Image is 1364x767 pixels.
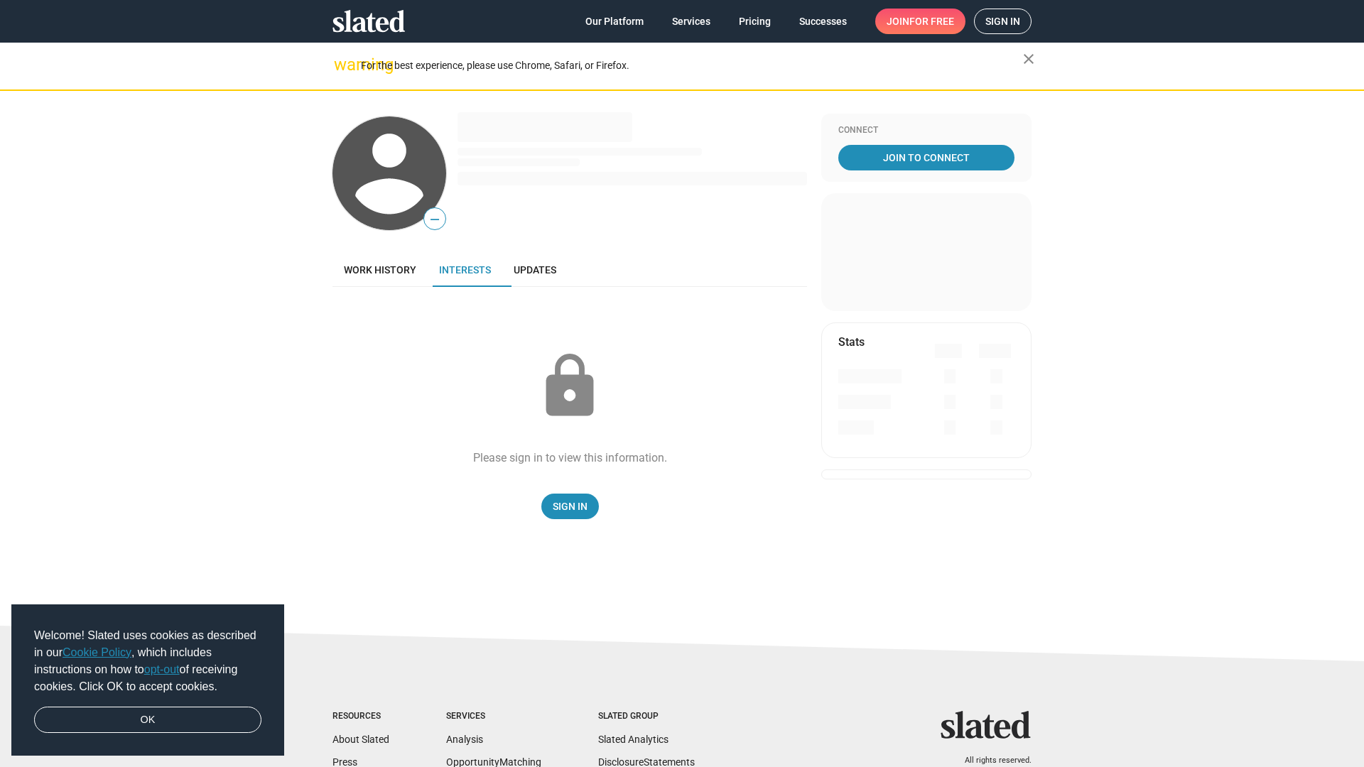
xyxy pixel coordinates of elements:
div: Resources [332,711,389,722]
a: Successes [788,9,858,34]
span: Sign in [985,9,1020,33]
a: Sign In [541,494,599,519]
a: Join To Connect [838,145,1014,170]
a: Analysis [446,734,483,745]
div: For the best experience, please use Chrome, Safari, or Firefox. [361,56,1023,75]
a: Sign in [974,9,1032,34]
a: opt-out [144,663,180,675]
div: Slated Group [598,711,695,722]
a: Pricing [727,9,782,34]
span: Interests [439,264,491,276]
div: Please sign in to view this information. [473,450,667,465]
a: Services [661,9,722,34]
a: Slated Analytics [598,734,669,745]
div: Connect [838,125,1014,136]
a: Work history [332,253,428,287]
span: Join [887,9,954,34]
a: Joinfor free [875,9,965,34]
span: for free [909,9,954,34]
mat-icon: warning [334,56,351,73]
div: Services [446,711,541,722]
mat-icon: close [1020,50,1037,67]
span: Services [672,9,710,34]
a: Interests [428,253,502,287]
a: Cookie Policy [63,646,131,658]
a: dismiss cookie message [34,707,261,734]
span: Join To Connect [841,145,1012,170]
a: About Slated [332,734,389,745]
span: Sign In [553,494,588,519]
a: Updates [502,253,568,287]
mat-card-title: Stats [838,334,865,349]
span: Updates [514,264,556,276]
span: — [424,210,445,229]
span: Our Platform [585,9,644,34]
a: Our Platform [574,9,655,34]
span: Work history [344,264,416,276]
span: Pricing [739,9,771,34]
div: cookieconsent [11,604,284,756]
span: Welcome! Slated uses cookies as described in our , which includes instructions on how to of recei... [34,627,261,695]
mat-icon: lock [534,351,605,422]
span: Successes [799,9,847,34]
